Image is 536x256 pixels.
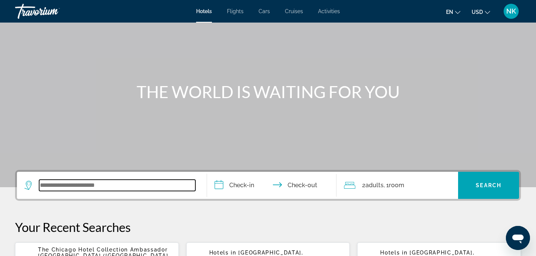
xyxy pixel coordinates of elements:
[501,3,521,19] button: User Menu
[196,8,212,14] a: Hotels
[365,182,384,189] span: Adults
[227,8,244,14] a: Flights
[380,250,407,256] span: Hotels in
[15,2,90,21] a: Travorium
[259,8,270,14] a: Cars
[337,172,458,199] button: Travelers: 2 adults, 0 children
[446,6,460,17] button: Change language
[285,8,303,14] a: Cruises
[15,220,521,235] p: Your Recent Searches
[472,9,483,15] span: USD
[472,6,490,17] button: Change currency
[458,172,519,199] button: Search
[476,182,501,188] span: Search
[506,226,530,250] iframe: Button to launch messaging window
[384,180,404,191] span: , 1
[17,172,519,199] div: Search widget
[207,172,337,199] button: Check in and out dates
[362,180,384,191] span: 2
[389,182,404,189] span: Room
[209,250,236,256] span: Hotels in
[506,8,516,15] span: NK
[127,82,409,101] h1: THE WORLD IS WAITING FOR YOU
[446,9,453,15] span: en
[318,8,340,14] a: Activities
